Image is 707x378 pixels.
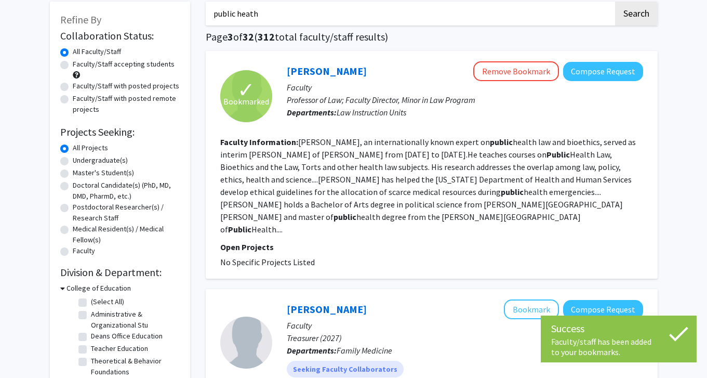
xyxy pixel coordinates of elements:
[237,85,255,95] span: ✓
[73,180,180,202] label: Doctoral Candidate(s) (PhD, MD, DMD, PharmD, etc.)
[615,2,658,25] button: Search
[91,296,124,307] label: (Select All)
[60,30,180,42] h2: Collaboration Status:
[287,94,643,106] p: Professor of Law; Faculty Director, Minor in Law Program
[60,13,101,26] span: Refine By
[73,46,121,57] label: All Faculty/Staff
[504,299,559,319] button: Add April Carcone to Bookmarks
[228,224,251,234] b: Public
[73,142,108,153] label: All Projects
[337,107,406,118] span: Law Instruction Units
[91,356,177,377] label: Theoretical & Behavior Foundations
[490,137,513,147] b: public
[73,245,95,256] label: Faculty
[287,345,337,356] b: Departments:
[287,81,643,94] p: Faculty
[551,336,686,357] div: Faculty/staff has been added to your bookmarks.
[60,266,180,279] h2: Division & Department:
[73,155,128,166] label: Undergraduate(s)
[337,345,392,356] span: Family Medicine
[73,81,179,92] label: Faculty/Staff with posted projects
[287,64,367,77] a: [PERSON_NAME]
[73,93,180,115] label: Faculty/Staff with posted remote projects
[563,62,643,81] button: Compose Request to Lance Gable
[73,59,175,70] label: Faculty/Staff accepting students
[8,331,44,370] iframe: Chat
[223,95,269,108] span: Bookmarked
[220,137,298,147] b: Faculty Information:
[228,30,233,43] span: 3
[73,167,134,178] label: Master's Student(s)
[206,31,658,43] h1: Page of ( total faculty/staff results)
[73,202,180,224] label: Postdoctoral Researcher(s) / Research Staff
[91,309,177,331] label: Administrative & Organizational Stu
[334,212,356,222] b: public
[91,331,163,342] label: Deans Office Education
[220,137,636,234] fg-read-more: [PERSON_NAME], an internationally known expert on health law and bioethics, served as interim [PE...
[91,343,148,354] label: Teacher Education
[73,224,180,245] label: Medical Resident(s) / Medical Fellow(s)
[546,149,570,160] b: Public
[220,241,643,253] p: Open Projects
[287,332,643,344] p: Treasurer (2027)
[551,321,686,336] div: Success
[287,361,404,377] mat-chip: Seeking Faculty Collaborators
[287,107,337,118] b: Departments:
[287,319,643,332] p: Faculty
[473,61,559,81] button: Remove Bookmark
[206,2,613,25] input: Search Keywords
[563,300,643,319] button: Compose Request to April Carcone
[220,257,315,267] span: No Specific Projects Listed
[501,187,524,197] b: public
[66,283,131,294] h3: College of Education
[287,303,367,316] a: [PERSON_NAME]
[258,30,275,43] span: 312
[243,30,254,43] span: 32
[60,126,180,138] h2: Projects Seeking:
